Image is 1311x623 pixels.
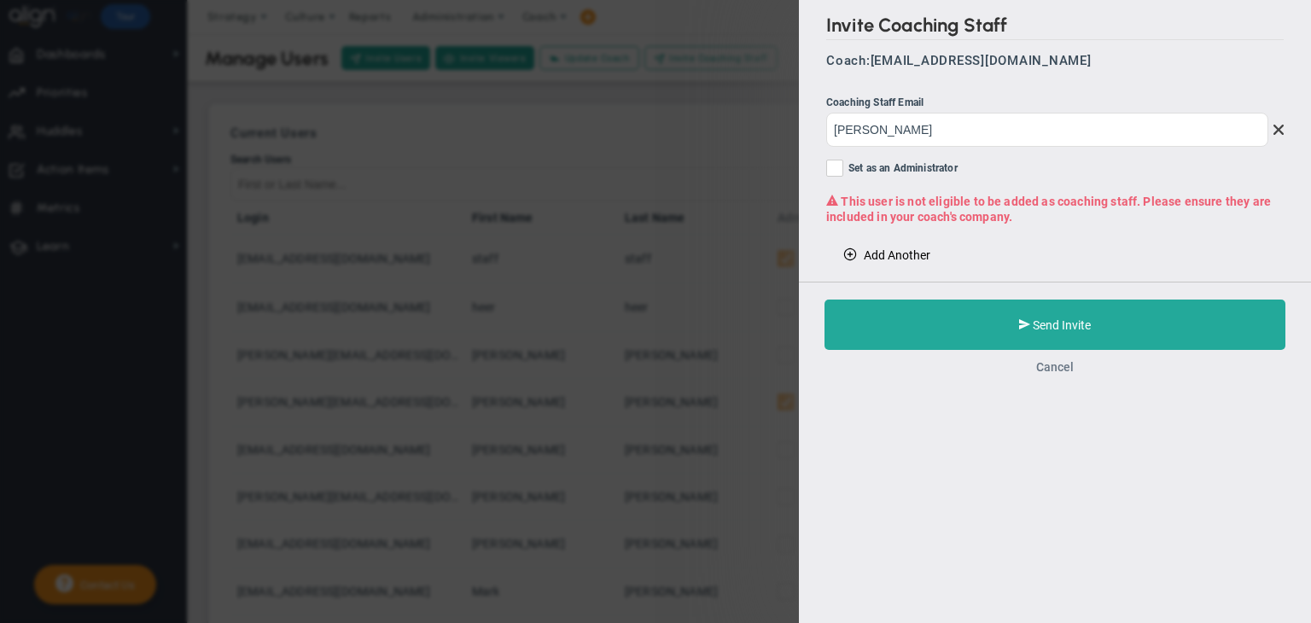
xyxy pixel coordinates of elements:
[826,95,1284,111] div: Coaching Staff Email
[826,241,947,268] button: Add Another
[826,53,1284,68] h3: Coach:
[864,248,930,262] span: Add Another
[1033,318,1091,332] span: Send Invite
[824,300,1285,350] button: Send Invite
[848,160,958,179] span: Set as an Administrator
[1036,360,1074,374] button: Cancel
[871,53,1092,68] span: [EMAIL_ADDRESS][DOMAIN_NAME]
[826,195,1271,224] span: This user is not eligible to be added as coaching staff. Please ensure they are included in your ...
[826,14,1284,40] h2: Invite Coaching Staff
